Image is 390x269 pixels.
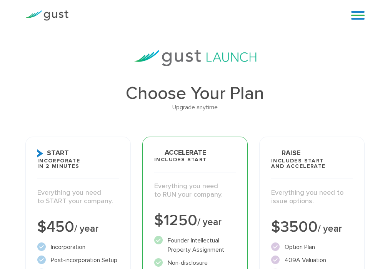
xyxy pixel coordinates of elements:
p: Everything you need to issue options. [271,189,353,206]
p: Everything you need to START your company. [37,189,119,206]
span: / year [74,223,98,234]
span: Includes START and ACCELERATE [271,158,326,169]
img: Gust Logo [25,10,68,21]
p: Everything you need to RUN your company. [154,182,236,199]
span: Includes START [154,157,207,162]
img: gust-launch-logos.svg [133,50,257,66]
span: Raise [271,149,300,157]
div: $3500 [271,219,353,235]
span: / year [318,223,342,234]
span: Incorporate in 2 Minutes [37,158,80,169]
li: Founder Intellectual Property Assignment [154,236,236,254]
li: Incorporation [37,242,119,252]
div: $1250 [154,213,236,228]
div: Upgrade anytime [25,102,365,112]
div: $450 [37,219,119,235]
li: Post-incorporation Setup [37,256,119,265]
h1: Choose Your Plan [25,85,365,102]
span: / year [197,216,222,228]
li: Option Plan [271,242,353,252]
span: Accelerate [154,149,206,156]
img: Start Icon X2 [37,149,43,157]
span: Start [37,149,69,157]
li: 409A Valuation [271,256,353,265]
